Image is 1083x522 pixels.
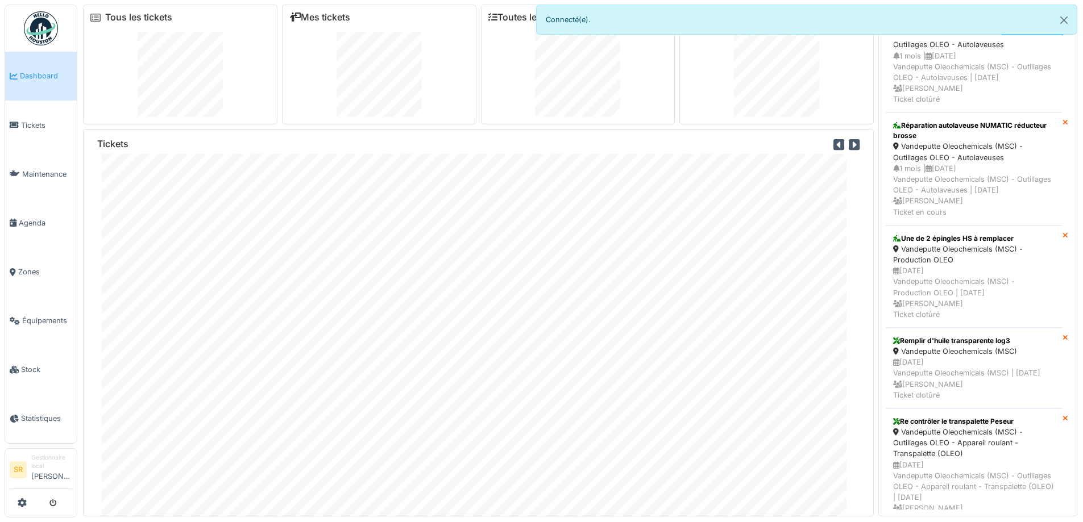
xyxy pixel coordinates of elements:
div: 1 mois | [DATE] Vandeputte Oleochemicals (MSC) - Outillages OLEO - Autolaveuses | [DATE] [PERSON_... [893,163,1055,218]
a: Remplir d'huile transparente log3 Vandeputte Oleochemicals (MSC) [DATE]Vandeputte Oleochemicals (... [886,328,1063,408]
div: Remplir d'huile transparente log3 [893,336,1055,346]
div: Re contrôler le transpalette Peseur [893,416,1055,427]
div: [DATE] Vandeputte Oleochemicals (MSC) - Production OLEO | [DATE] [PERSON_NAME] Ticket clotûré [893,265,1055,320]
a: Mes tickets [289,12,350,23]
div: Vandeputte Oleochemicals (MSC) - Outillages OLEO - Appareil roulant - Transpalette (OLEO) [893,427,1055,460]
div: 1 mois | [DATE] Vandeputte Oleochemicals (MSC) - Outillages OLEO - Autolaveuses | [DATE] [PERSON_... [893,51,1055,105]
a: Équipements [5,297,77,345]
span: Équipements [22,315,72,326]
a: Statistiques [5,394,77,443]
span: Statistiques [21,413,72,424]
li: [PERSON_NAME] [31,453,72,486]
a: Tous les tickets [105,12,172,23]
a: Agenda [5,198,77,247]
a: Stock [5,345,77,394]
div: Connecté(e). [536,5,1078,35]
button: Close [1051,5,1077,35]
a: Zones [5,248,77,297]
div: Une de 2 épingles HS à remplacer [893,233,1055,244]
div: Vandeputte Oleochemicals (MSC) - Outillages OLEO - Autolaveuses [893,141,1055,162]
span: Zones [18,266,72,277]
span: Stock [21,364,72,375]
span: Dashboard [20,70,72,81]
span: Maintenance [22,169,72,179]
a: Dashboard [5,52,77,101]
img: Badge_color-CXgf-gQk.svg [24,11,58,45]
h6: Tickets [97,139,128,149]
div: [DATE] Vandeputte Oleochemicals (MSC) | [DATE] [PERSON_NAME] Ticket clotûré [893,357,1055,400]
a: Tickets [5,101,77,149]
div: Gestionnaire local [31,453,72,471]
li: SR [10,461,27,478]
span: Agenda [19,218,72,228]
span: Tickets [21,120,72,131]
div: Vandeputte Oleochemicals (MSC) - Outillages OLEO - Autolaveuses [893,28,1055,50]
a: Une de 2 épingles HS à remplacer Vandeputte Oleochemicals (MSC) - Production OLEO [DATE]Vandeputt... [886,225,1063,328]
a: Réparation autolaveuse NUMATIC réducteur brosse Vandeputte Oleochemicals (MSC) - Outillages OLEO ... [886,112,1063,225]
div: Réparation autolaveuse NUMATIC réducteur brosse [893,120,1055,141]
div: Vandeputte Oleochemicals (MSC) [893,346,1055,357]
a: SR Gestionnaire local[PERSON_NAME] [10,453,72,489]
a: Maintenance [5,149,77,198]
div: Vandeputte Oleochemicals (MSC) - Production OLEO [893,244,1055,265]
a: Toutes les tâches [488,12,573,23]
